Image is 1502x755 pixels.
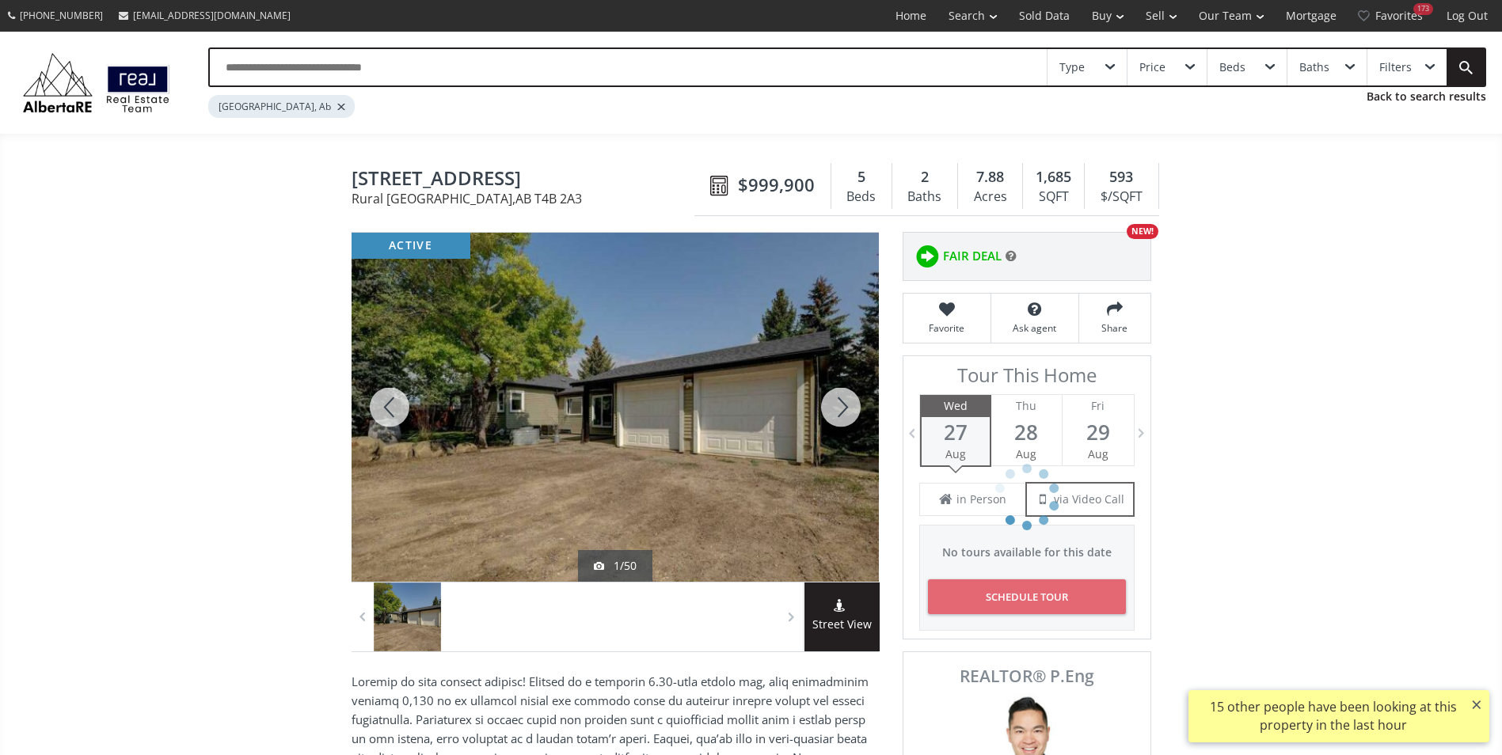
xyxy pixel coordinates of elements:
[20,9,103,22] span: [PHONE_NUMBER]
[352,192,702,205] span: Rural [GEOGRAPHIC_DATA] , AB T4B 2A3
[804,616,880,634] span: Street View
[1093,167,1150,188] div: 593
[1413,3,1433,15] div: 173
[1031,185,1076,209] div: SQFT
[1059,62,1085,73] div: Type
[921,668,1133,685] span: REALTOR® P.Eng
[839,185,884,209] div: Beds
[1299,62,1329,73] div: Baths
[1139,62,1165,73] div: Price
[966,185,1014,209] div: Acres
[1367,89,1486,104] a: Back to search results
[208,95,355,118] div: [GEOGRAPHIC_DATA], Ab
[352,233,470,259] div: active
[1036,167,1071,188] span: 1,685
[839,167,884,188] div: 5
[966,167,1014,188] div: 7.88
[1093,185,1150,209] div: $/SQFT
[911,321,983,335] span: Favorite
[133,9,291,22] span: [EMAIL_ADDRESS][DOMAIN_NAME]
[594,558,637,574] div: 1/50
[352,233,879,582] div: 23140 Township Road 272 Rural Rocky View County, AB T4B 2A3 - Photo 1 of 1
[352,168,702,192] span: 23140 Township Road 272
[1127,224,1158,239] div: NEW!
[111,1,298,30] a: [EMAIL_ADDRESS][DOMAIN_NAME]
[1464,690,1489,719] button: ×
[943,248,1002,264] span: FAIR DEAL
[738,173,815,197] span: $999,900
[911,241,943,272] img: rating icon
[1379,62,1412,73] div: Filters
[1219,62,1245,73] div: Beds
[999,321,1070,335] span: Ask agent
[16,49,177,116] img: Logo
[900,167,949,188] div: 2
[900,185,949,209] div: Baths
[1196,698,1470,734] div: 15 other people have been looking at this property in the last hour
[1087,321,1143,335] span: Share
